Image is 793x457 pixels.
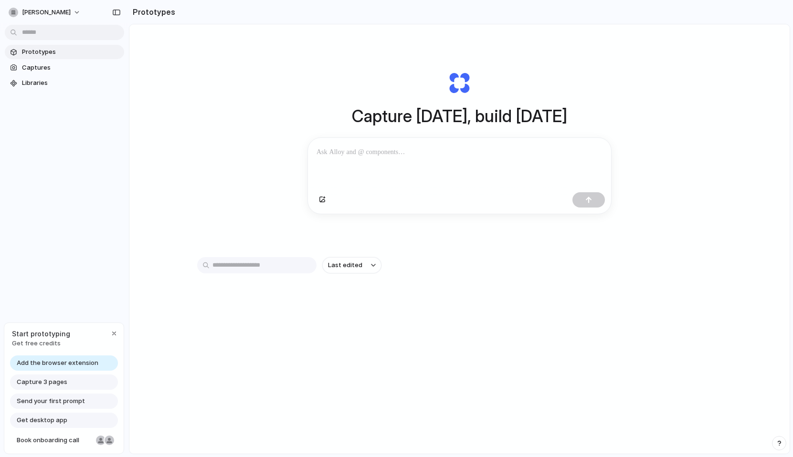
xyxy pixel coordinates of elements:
[12,339,70,348] span: Get free credits
[17,358,98,368] span: Add the browser extension
[5,61,124,75] a: Captures
[22,63,120,73] span: Captures
[22,78,120,88] span: Libraries
[104,435,115,446] div: Christian Iacullo
[352,104,567,129] h1: Capture [DATE], build [DATE]
[5,76,124,90] a: Libraries
[17,415,67,425] span: Get desktop app
[10,433,118,448] a: Book onboarding call
[22,47,120,57] span: Prototypes
[129,6,175,18] h2: Prototypes
[322,257,381,273] button: Last edited
[95,435,106,446] div: Nicole Kubica
[10,413,118,428] a: Get desktop app
[10,355,118,371] a: Add the browser extension
[17,396,85,406] span: Send your first prompt
[17,436,92,445] span: Book onboarding call
[328,260,362,270] span: Last edited
[12,329,70,339] span: Start prototyping
[5,45,124,59] a: Prototypes
[5,5,85,20] button: [PERSON_NAME]
[22,8,71,17] span: [PERSON_NAME]
[17,377,67,387] span: Capture 3 pages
